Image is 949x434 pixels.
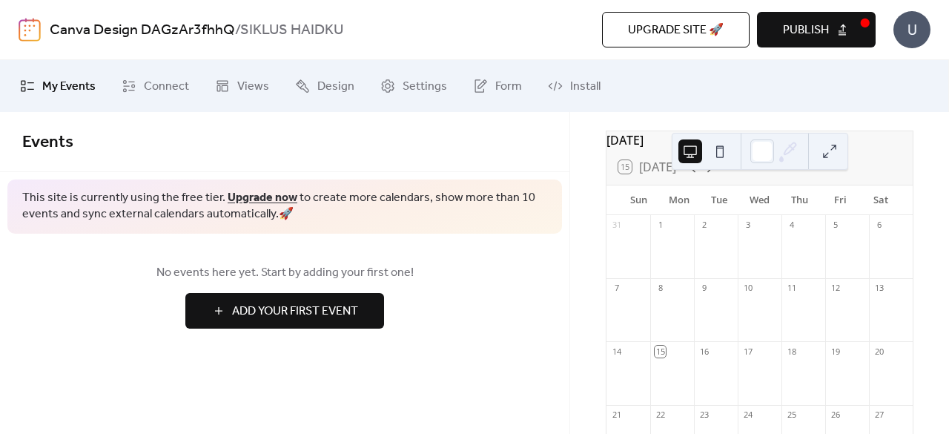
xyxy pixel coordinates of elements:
span: Connect [144,78,189,96]
div: 25 [786,410,797,421]
a: Canva Design DAGzAr3fhhQ [50,16,235,45]
div: 24 [742,410,753,421]
span: Events [22,126,73,159]
div: 3 [742,220,753,231]
button: Upgrade site 🚀 [602,12,750,47]
div: [DATE] [606,131,913,149]
a: Install [537,66,612,106]
div: 7 [611,283,622,294]
div: 26 [830,410,841,421]
div: 14 [611,346,622,357]
a: Add Your First Event [22,293,547,329]
div: 17 [742,346,753,357]
a: My Events [9,66,107,106]
a: Upgrade now [228,186,297,209]
div: Thu [780,185,820,215]
div: 8 [655,283,666,294]
button: Publish [757,12,876,47]
div: 5 [830,220,841,231]
span: Publish [783,22,829,39]
span: This site is currently using the free tier. to create more calendars, show more than 10 events an... [22,190,547,223]
span: Form [495,78,522,96]
span: Add Your First Event [232,303,358,320]
div: 20 [873,346,884,357]
span: No events here yet. Start by adding your first one! [22,264,547,282]
div: U [893,11,930,48]
div: 19 [830,346,841,357]
a: Design [284,66,366,106]
span: Upgrade site 🚀 [628,22,724,39]
div: 13 [873,283,884,294]
div: 22 [655,410,666,421]
a: Connect [110,66,200,106]
div: 12 [830,283,841,294]
div: 27 [873,410,884,421]
img: logo [19,18,41,42]
div: Wed [739,185,779,215]
div: 9 [698,283,710,294]
b: SIKLUS HAIDKU [240,16,343,45]
button: Add Your First Event [185,293,384,329]
div: Mon [658,185,698,215]
div: 31 [611,220,622,231]
div: 11 [786,283,797,294]
div: 23 [698,410,710,421]
a: Form [462,66,533,106]
div: 6 [873,220,884,231]
div: Sat [861,185,901,215]
div: Tue [699,185,739,215]
div: 1 [655,220,666,231]
span: My Events [42,78,96,96]
div: 21 [611,410,622,421]
span: Settings [403,78,447,96]
span: Design [317,78,354,96]
div: 10 [742,283,753,294]
div: 4 [786,220,797,231]
div: 15 [655,346,666,357]
a: Settings [369,66,458,106]
span: Views [237,78,269,96]
b: / [235,16,240,45]
span: Install [570,78,601,96]
div: 16 [698,346,710,357]
div: Sun [618,185,658,215]
div: 18 [786,346,797,357]
div: Fri [820,185,860,215]
div: 2 [698,220,710,231]
a: Views [204,66,280,106]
